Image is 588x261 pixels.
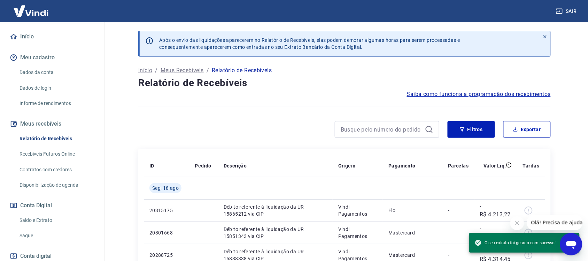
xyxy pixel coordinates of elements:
[448,121,495,138] button: Filtros
[149,252,184,259] p: 20288725
[8,29,96,44] a: Início
[17,81,96,95] a: Dados de login
[17,213,96,228] a: Saldo e Extrato
[448,207,469,214] p: -
[560,233,582,255] iframe: Botão para abrir a janela de mensagens
[17,65,96,80] a: Dados da conta
[338,162,355,169] p: Origem
[555,5,580,18] button: Sair
[138,66,152,75] a: Início
[448,252,469,259] p: -
[8,198,96,213] button: Conta Digital
[510,216,524,230] iframe: Fechar mensagem
[4,5,59,10] span: Olá! Precisa de ajuda?
[207,66,209,75] p: /
[224,203,327,217] p: Débito referente à liquidação da UR 15865212 via CIP
[149,207,184,214] p: 20315175
[503,121,551,138] button: Exportar
[527,215,582,230] iframe: Mensagem da empresa
[8,50,96,65] button: Meu cadastro
[149,162,154,169] p: ID
[448,229,469,236] p: -
[159,37,460,51] p: Após o envio das liquidações aparecerem no Relatório de Recebíveis, elas podem demorar algumas ho...
[17,178,96,192] a: Disponibilização de agenda
[224,162,247,169] p: Descrição
[388,207,437,214] p: Elo
[17,96,96,111] a: Informe de rendimentos
[149,229,184,236] p: 20301668
[480,202,512,219] p: -R$ 4.213,22
[152,185,179,192] span: Seg, 18 ago
[407,90,551,98] a: Saiba como funciona a programação dos recebimentos
[212,66,272,75] p: Relatório de Recebíveis
[17,163,96,177] a: Contratos com credores
[338,226,377,240] p: Vindi Pagamentos
[224,226,327,240] p: Débito referente à liquidação da UR 15851343 via CIP
[483,162,506,169] p: Valor Líq.
[17,229,96,243] a: Saque
[523,162,540,169] p: Tarifas
[20,251,52,261] span: Conta digital
[8,116,96,132] button: Meus recebíveis
[388,252,437,259] p: Mastercard
[195,162,211,169] p: Pedido
[480,224,512,241] p: -R$ 4.576,25
[475,239,556,246] span: O seu extrato foi gerado com sucesso!
[341,124,422,135] input: Busque pelo número do pedido
[17,132,96,146] a: Relatório de Recebíveis
[155,66,157,75] p: /
[8,0,54,22] img: Vindi
[17,147,96,161] a: Recebíveis Futuros Online
[448,162,469,169] p: Parcelas
[138,76,551,90] h4: Relatório de Recebíveis
[388,162,416,169] p: Pagamento
[388,229,437,236] p: Mastercard
[161,66,204,75] a: Meus Recebíveis
[338,203,377,217] p: Vindi Pagamentos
